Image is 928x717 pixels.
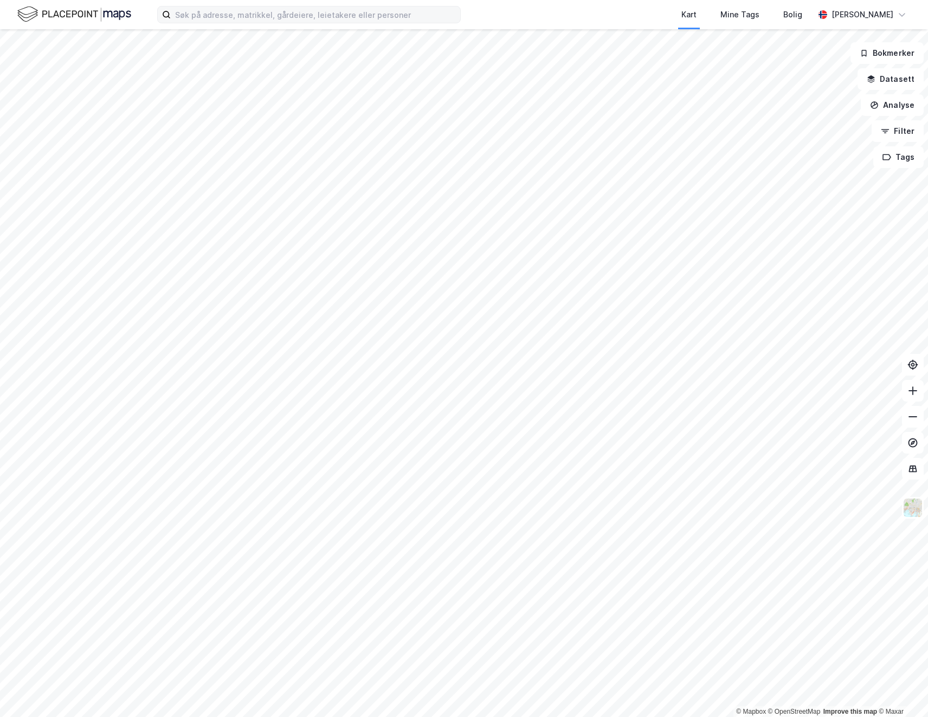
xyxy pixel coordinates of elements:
img: logo.f888ab2527a4732fd821a326f86c7f29.svg [17,5,131,24]
div: Mine Tags [720,8,759,21]
div: Kart [681,8,697,21]
div: [PERSON_NAME] [832,8,893,21]
div: Kontrollprogram for chat [874,665,928,717]
div: Bolig [783,8,802,21]
iframe: Chat Widget [874,665,928,717]
input: Søk på adresse, matrikkel, gårdeiere, leietakere eller personer [171,7,460,23]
